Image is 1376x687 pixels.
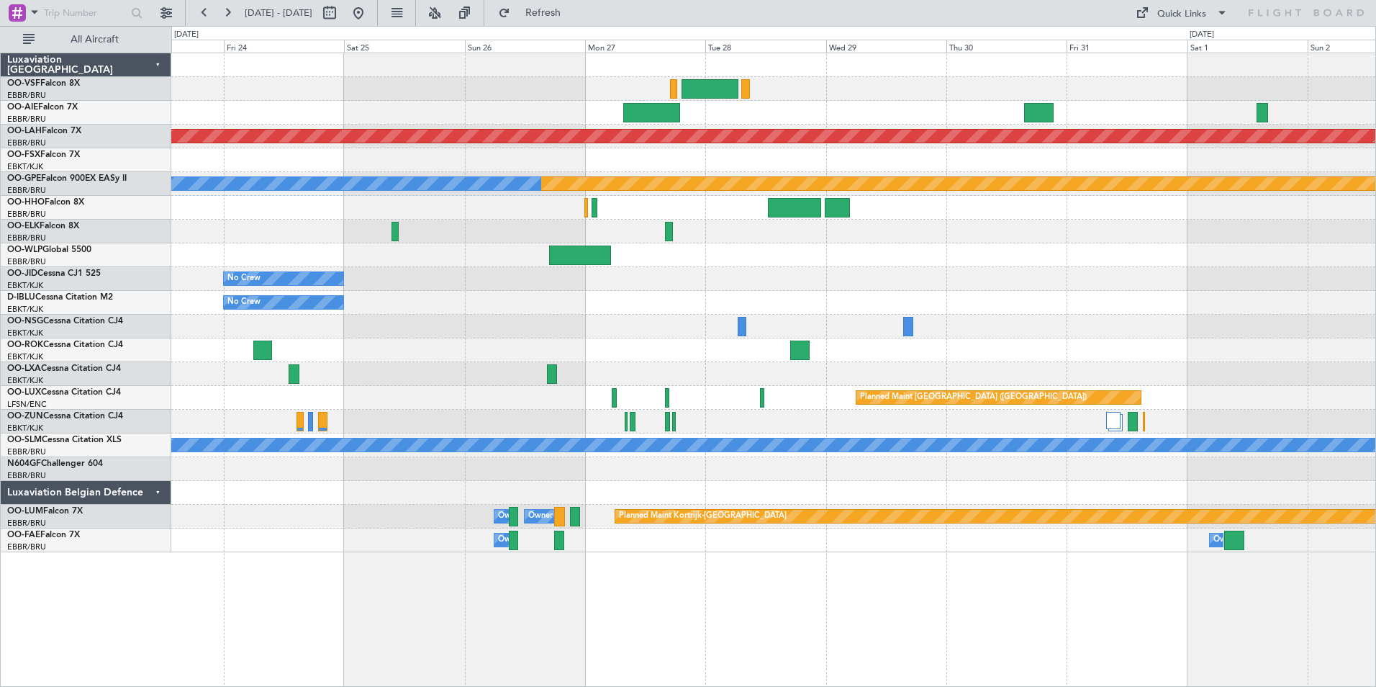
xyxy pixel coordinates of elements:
a: OO-ELKFalcon 8X [7,222,79,230]
a: EBKT/KJK [7,328,43,338]
div: Sat 1 [1187,40,1308,53]
a: OO-SLMCessna Citation XLS [7,436,122,444]
input: Trip Number [44,2,127,24]
span: OO-LUM [7,507,43,516]
div: Mon 27 [585,40,705,53]
span: N604GF [7,459,41,468]
button: All Aircraft [16,28,156,51]
span: OO-ZUN [7,412,43,421]
div: Owner Melsbroek Air Base [498,529,596,551]
a: EBBR/BRU [7,542,46,552]
div: [DATE] [174,29,199,41]
a: EBBR/BRU [7,90,46,101]
div: Wed 29 [826,40,946,53]
a: EBBR/BRU [7,138,46,148]
span: OO-GPE [7,174,41,183]
span: OO-LUX [7,388,41,397]
span: OO-ELK [7,222,40,230]
span: OO-WLP [7,246,42,254]
a: OO-LUXCessna Citation CJ4 [7,388,121,397]
span: OO-HHO [7,198,45,207]
div: Sun 26 [465,40,585,53]
a: OO-WLPGlobal 5500 [7,246,91,254]
a: OO-ZUNCessna Citation CJ4 [7,412,123,421]
a: EBKT/KJK [7,375,43,386]
a: EBBR/BRU [7,209,46,220]
div: No Crew [227,292,261,313]
a: EBBR/BRU [7,446,46,457]
a: EBBR/BRU [7,233,46,243]
div: Tue 28 [705,40,825,53]
span: OO-FSX [7,151,40,159]
span: OO-AIE [7,103,38,112]
a: OO-ROKCessna Citation CJ4 [7,341,123,349]
a: OO-GPEFalcon 900EX EASy II [7,174,127,183]
a: OO-LUMFalcon 7X [7,507,83,516]
span: [DATE] - [DATE] [245,6,312,19]
span: OO-JID [7,269,37,278]
a: OO-NSGCessna Citation CJ4 [7,317,123,325]
a: LFSN/ENC [7,399,47,410]
div: Sat 25 [344,40,464,53]
div: Thu 30 [946,40,1067,53]
a: D-IBLUCessna Citation M2 [7,293,113,302]
span: OO-LAH [7,127,42,135]
div: Planned Maint [GEOGRAPHIC_DATA] ([GEOGRAPHIC_DATA]) [860,387,1087,408]
span: OO-ROK [7,341,43,349]
span: Refresh [513,8,574,18]
a: EBBR/BRU [7,518,46,529]
a: EBBR/BRU [7,470,46,481]
span: OO-VSF [7,79,40,88]
span: D-IBLU [7,293,35,302]
div: Owner Melsbroek Air Base [528,506,626,527]
span: OO-FAE [7,531,40,539]
div: Owner Melsbroek Air Base [498,506,596,527]
a: EBKT/KJK [7,161,43,172]
a: OO-AIEFalcon 7X [7,103,78,112]
a: EBKT/KJK [7,304,43,315]
div: Fri 31 [1067,40,1187,53]
a: OO-LAHFalcon 7X [7,127,81,135]
div: Owner Melsbroek Air Base [1213,529,1311,551]
div: Quick Links [1157,7,1206,22]
span: OO-LXA [7,364,41,373]
div: Fri 24 [224,40,344,53]
a: EBKT/KJK [7,423,43,434]
span: All Aircraft [37,35,152,45]
a: EBKT/KJK [7,280,43,291]
span: OO-NSG [7,317,43,325]
a: EBKT/KJK [7,351,43,362]
a: EBBR/BRU [7,185,46,196]
div: Planned Maint Kortrijk-[GEOGRAPHIC_DATA] [619,506,787,527]
div: [DATE] [1190,29,1214,41]
button: Refresh [492,1,578,24]
a: OO-VSFFalcon 8X [7,79,80,88]
span: OO-SLM [7,436,42,444]
div: No Crew [227,268,261,289]
button: Quick Links [1128,1,1235,24]
a: OO-LXACessna Citation CJ4 [7,364,121,373]
a: OO-FSXFalcon 7X [7,151,80,159]
a: OO-HHOFalcon 8X [7,198,84,207]
a: N604GFChallenger 604 [7,459,103,468]
a: OO-JIDCessna CJ1 525 [7,269,101,278]
a: OO-FAEFalcon 7X [7,531,80,539]
a: EBBR/BRU [7,114,46,125]
a: EBBR/BRU [7,256,46,267]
